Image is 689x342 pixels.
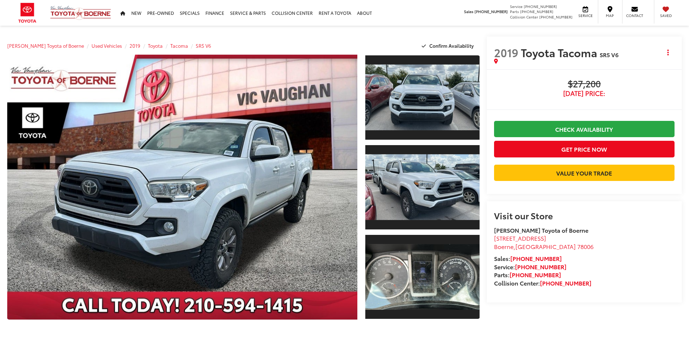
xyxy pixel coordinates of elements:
span: Service [577,13,594,18]
a: [PHONE_NUMBER] [510,254,562,262]
span: [DATE] Price: [494,90,675,97]
a: Expand Photo 2 [365,144,480,230]
span: Boerne [494,242,514,250]
span: Sales [464,9,473,14]
a: [PHONE_NUMBER] [540,279,591,287]
a: Used Vehicles [92,42,122,49]
span: Toyota Tacoma [521,45,600,60]
strong: [PERSON_NAME] Toyota of Boerne [494,226,588,234]
a: Tacoma [170,42,188,49]
span: SR5 V6 [600,50,618,59]
span: 78006 [577,242,594,250]
button: Actions [662,46,675,59]
span: Confirm Availability [429,42,474,49]
a: [PERSON_NAME] Toyota of Boerne [7,42,84,49]
span: Map [602,13,618,18]
button: Confirm Availability [418,39,480,52]
a: Expand Photo 3 [365,234,480,320]
strong: Service: [494,262,566,271]
span: Collision Center [510,14,538,20]
span: dropdown dots [667,50,669,55]
span: Service [510,4,523,9]
img: 2019 Toyota Tacoma SR5 V6 [4,53,361,321]
span: $27,200 [494,79,675,90]
span: [GEOGRAPHIC_DATA] [515,242,576,250]
span: [PHONE_NUMBER] [524,4,557,9]
span: Contact [626,13,643,18]
strong: Sales: [494,254,562,262]
a: Check Availability [494,121,675,137]
span: , [494,242,594,250]
a: 2019 [129,42,140,49]
strong: Parts: [494,270,561,279]
a: [PHONE_NUMBER] [510,270,561,279]
img: Vic Vaughan Toyota of Boerne [50,5,111,20]
a: SR5 V6 [196,42,211,49]
img: 2019 Toyota Tacoma SR5 V6 [364,65,480,130]
button: Get Price Now [494,141,675,157]
span: [STREET_ADDRESS] [494,234,546,242]
span: [PHONE_NUMBER] [520,9,553,14]
a: Value Your Trade [494,165,675,181]
img: 2019 Toyota Tacoma SR5 V6 [364,155,480,220]
img: 2019 Toyota Tacoma SR5 V6 [364,244,480,309]
h2: Visit our Store [494,211,675,220]
a: [PHONE_NUMBER] [515,262,566,271]
span: [PHONE_NUMBER] [539,14,573,20]
a: Toyota [148,42,163,49]
a: Expand Photo 1 [365,55,480,140]
span: [PHONE_NUMBER] [475,9,508,14]
span: Parts [510,9,519,14]
span: 2019 [494,45,518,60]
a: [STREET_ADDRESS] Boerne,[GEOGRAPHIC_DATA] 78006 [494,234,594,250]
span: Saved [658,13,674,18]
a: Expand Photo 0 [7,55,357,320]
strong: Collision Center: [494,279,591,287]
